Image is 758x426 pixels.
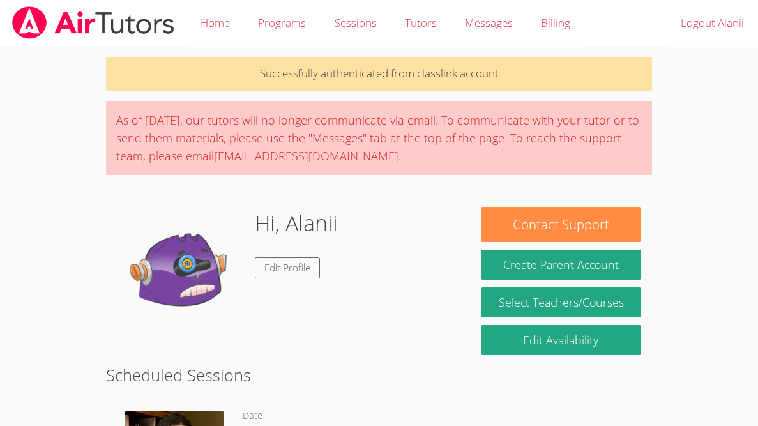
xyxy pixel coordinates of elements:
button: Create Parent Account [481,250,641,280]
p: Successfully authenticated from classlink account [106,57,652,91]
img: airtutors_banner-c4298cdbf04f3fff15de1276eac7730deb9818008684d7c2e4769d2f7ddbe033.png [11,6,176,39]
a: Edit Availability [481,325,641,355]
button: Contact Support [481,207,641,242]
img: default.png [117,207,245,335]
a: Select Teachers/Courses [481,287,641,317]
h2: Scheduled Sessions [106,363,652,387]
span: Messages [465,15,513,30]
dt: Date [243,408,262,424]
h1: Hi, Alanii [255,207,338,240]
div: As of [DATE], our tutors will no longer communicate via email. To communicate with your tutor or ... [106,101,652,175]
a: Edit Profile [255,257,320,278]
